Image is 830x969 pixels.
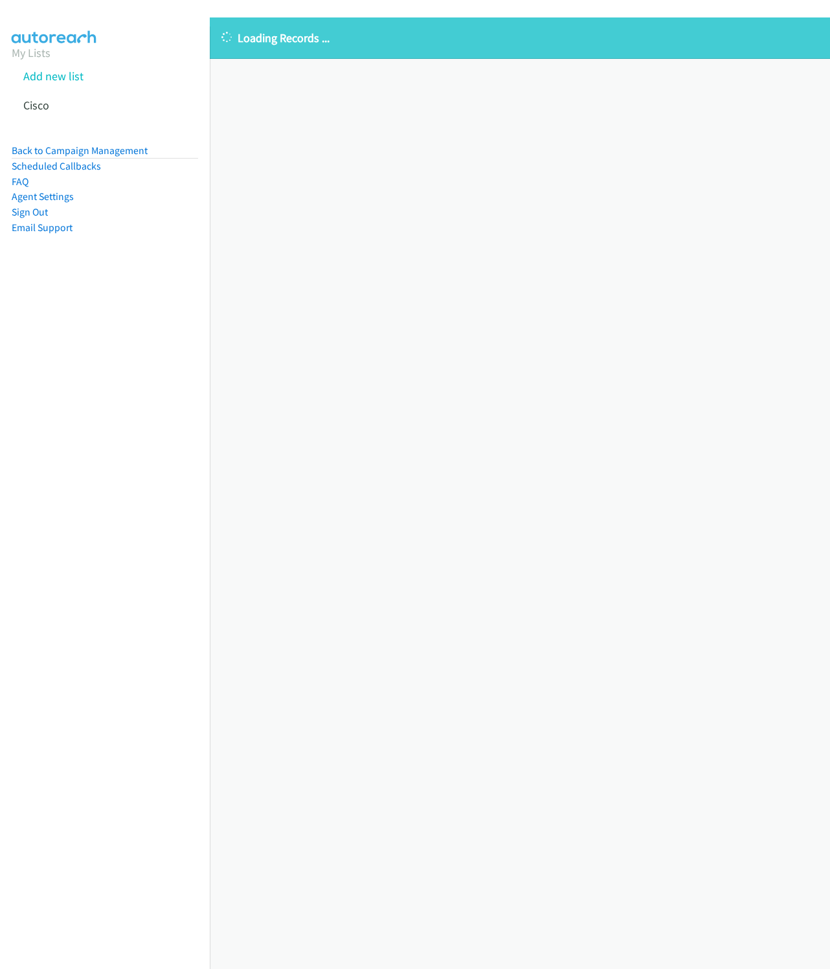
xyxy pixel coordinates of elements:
[12,144,148,157] a: Back to Campaign Management
[23,69,84,84] a: Add new list
[12,221,73,234] a: Email Support
[12,45,50,60] a: My Lists
[12,206,48,218] a: Sign Out
[12,190,74,203] a: Agent Settings
[12,175,28,188] a: FAQ
[221,29,818,47] p: Loading Records ...
[12,160,101,172] a: Scheduled Callbacks
[23,98,49,113] a: Cisco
